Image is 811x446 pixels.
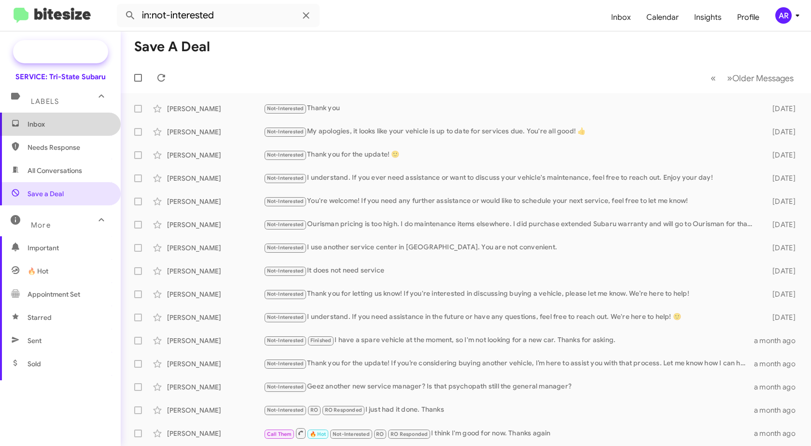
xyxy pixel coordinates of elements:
div: Thank you for the update! 🙂 [264,149,759,160]
div: Geez another new service manager? Is that psychopath still the general manager? [264,381,754,392]
div: It does not need service [264,265,759,276]
div: Thank you for letting us know! If you're interested in discussing buying a vehicle, please let me... [264,288,759,300]
div: [DATE] [759,313,803,322]
div: [PERSON_NAME] [167,429,264,438]
div: [PERSON_NAME] [167,243,264,253]
div: [PERSON_NAME] [167,197,264,206]
span: Not-Interested [267,245,304,251]
button: Next [721,68,799,88]
div: SERVICE: Tri-State Subaru [15,72,106,82]
div: [DATE] [759,220,803,230]
span: Not-Interested [267,175,304,181]
div: I understand. If you ever need assistance or want to discuss your vehicle's maintenance, feel fre... [264,173,759,184]
button: Previous [705,68,722,88]
span: 🔥 Hot [310,431,326,437]
span: Not-Interested [267,407,304,413]
span: More [31,221,51,230]
a: Calendar [639,3,686,31]
span: RO Responded [325,407,362,413]
span: Not-Interested [267,268,304,274]
span: Not-Interested [333,431,370,437]
span: Not-Interested [267,129,304,135]
div: [PERSON_NAME] [167,336,264,345]
div: [PERSON_NAME] [167,382,264,392]
div: [PERSON_NAME] [167,266,264,276]
span: All Conversations [28,166,82,175]
span: Not-Interested [267,360,304,367]
div: [DATE] [759,150,803,160]
h1: Save a Deal [134,39,210,55]
div: Thank you [264,103,759,114]
span: Not-Interested [267,314,304,320]
span: Save a Deal [28,189,64,199]
div: a month ago [754,359,803,369]
span: 🔥 Hot [28,266,48,276]
div: [PERSON_NAME] [167,220,264,230]
div: [PERSON_NAME] [167,150,264,160]
div: [DATE] [759,104,803,114]
a: Special Campaign [13,40,108,63]
span: Not-Interested [267,198,304,204]
div: [DATE] [759,266,803,276]
span: Not-Interested [267,152,304,158]
div: [DATE] [759,289,803,299]
div: AR [775,7,792,24]
div: [PERSON_NAME] [167,289,264,299]
span: Inbox [28,119,110,129]
span: Starred [28,313,52,322]
nav: Page navigation example [705,68,799,88]
span: Sent [28,336,42,345]
span: Not-Interested [267,384,304,390]
span: Not-Interested [267,291,304,297]
div: [PERSON_NAME] [167,313,264,322]
input: Search [117,4,320,27]
span: Labels [31,97,59,106]
div: [PERSON_NAME] [167,173,264,183]
div: [DATE] [759,243,803,253]
span: RO Responded [391,431,428,437]
div: Ourisman pricing is too high. I do maintenance items elsewhere. I did purchase extended Subaru wa... [264,219,759,230]
div: I understand. If you need assistance in the future or have any questions, feel free to reach out.... [264,312,759,323]
div: [PERSON_NAME] [167,405,264,415]
div: Thank you for the update! If you’re considering buying another vehicle, I’m here to assist you wi... [264,358,754,369]
span: Not-Interested [267,337,304,344]
div: I use another service center in [GEOGRAPHIC_DATA]. You are not convenient. [264,242,759,253]
span: Not-Interested [267,221,304,228]
div: I have a spare vehicle at the moment, so I'm not looking for a new car. Thanks for asking. [264,335,754,346]
div: a month ago [754,429,803,438]
span: RO [310,407,318,413]
span: « [711,72,716,84]
div: a month ago [754,382,803,392]
div: [DATE] [759,197,803,206]
a: Inbox [603,3,639,31]
span: Appointment Set [28,289,80,299]
div: You're welcome! If you need any further assistance or would like to schedule your next service, f... [264,196,759,207]
div: I think I'm good for now. Thanks again [264,427,754,439]
div: [PERSON_NAME] [167,104,264,114]
button: AR [767,7,800,24]
a: Insights [686,3,729,31]
div: [DATE] [759,127,803,137]
span: Call Them [267,431,292,437]
div: [DATE] [759,173,803,183]
span: Finished [310,337,332,344]
div: [PERSON_NAME] [167,127,264,137]
span: Older Messages [732,73,794,84]
span: Special Campaign [42,47,100,57]
div: My apologies, it looks like your vehicle is up to date for services due. You're all good! 👍 [264,126,759,137]
span: Important [28,243,110,253]
div: [PERSON_NAME] [167,359,264,369]
span: Not-Interested [267,105,304,112]
div: I just had it done. Thanks [264,404,754,416]
span: Needs Response [28,143,110,152]
div: a month ago [754,405,803,415]
a: Profile [729,3,767,31]
span: » [727,72,732,84]
div: a month ago [754,336,803,345]
span: RO [376,431,384,437]
span: Sold [28,359,41,369]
